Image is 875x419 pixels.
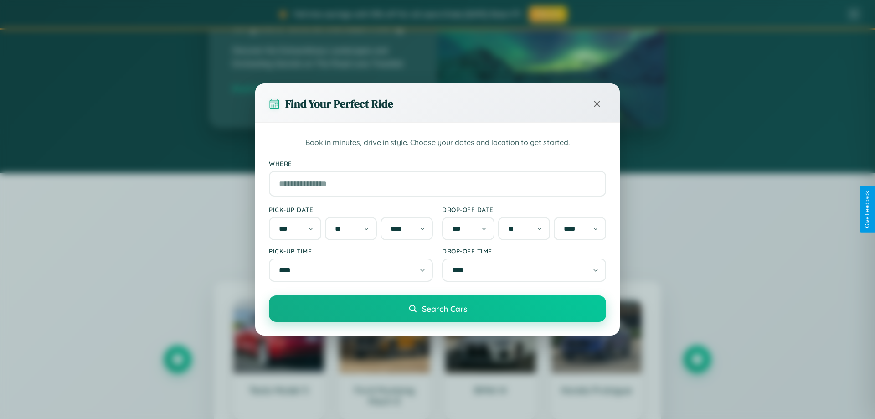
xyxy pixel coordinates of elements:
label: Pick-up Time [269,247,433,255]
label: Where [269,160,606,167]
h3: Find Your Perfect Ride [285,96,393,111]
button: Search Cars [269,295,606,322]
label: Drop-off Time [442,247,606,255]
span: Search Cars [422,304,467,314]
label: Drop-off Date [442,206,606,213]
p: Book in minutes, drive in style. Choose your dates and location to get started. [269,137,606,149]
label: Pick-up Date [269,206,433,213]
